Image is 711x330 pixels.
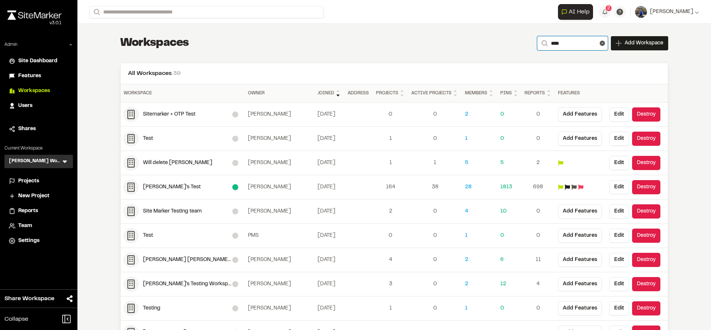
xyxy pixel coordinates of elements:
button: Edit [609,253,629,267]
a: Sitemarker + OTP Test [124,107,242,122]
a: 12 [500,280,519,288]
div: Joined [318,89,342,98]
a: 3 [376,280,405,288]
div: November 3, 2022 11:17 AM GMT-3 [318,232,342,240]
div: [PERSON_NAME] [248,135,312,143]
div: [PERSON_NAME] [248,159,312,167]
div: 0 [525,207,552,216]
a: 11 [525,256,552,264]
div: Active Projects [411,89,459,98]
span: [PERSON_NAME] [650,8,693,16]
div: [PERSON_NAME] [248,183,312,191]
div: May 9, 2023 4:26 PM GMT-3 [318,280,342,288]
button: Destroy [632,107,660,122]
a: Test [124,228,242,243]
div: Will delete Troy [143,159,232,167]
span: New Project [18,192,50,200]
a: [PERSON_NAME]'s Test [124,180,242,195]
div: Testing [143,304,232,312]
div: No active subscription [232,136,238,142]
h3: [PERSON_NAME] Workspace [9,158,61,165]
button: Destroy [632,253,660,267]
button: Edit [609,107,629,122]
button: Edit [609,301,629,315]
span: AI Help [569,7,590,16]
span: 2 [607,5,610,12]
a: 4 [376,256,405,264]
div: October 31, 2022 11:35 AM GMT-3 [318,207,342,216]
a: 1813 [500,183,519,191]
span: Site Dashboard [18,57,57,65]
span: Features [18,72,41,80]
a: Will delete [PERSON_NAME] [124,155,242,170]
a: 0 [376,110,405,119]
span: Workspaces [18,87,50,95]
button: Search [537,36,551,50]
div: Site Marker Testing team [143,207,232,216]
a: 38 [411,183,459,191]
button: Edit [609,204,629,219]
div: Open AI Assistant [558,4,596,20]
a: Test [124,131,242,146]
a: 2 [465,280,494,288]
a: 0 [500,304,519,312]
div: 1 [376,159,405,167]
a: 0 [411,256,459,264]
a: New Project [9,192,68,200]
a: 1 [465,304,494,312]
div: 4 [465,207,494,216]
a: 10 [500,207,519,216]
button: Destroy [632,301,660,315]
h2: All Workspaces [128,69,660,78]
div: 2 [525,159,552,167]
button: Destroy [632,277,660,291]
div: Features [558,90,603,97]
div: No active subscription [232,160,238,166]
button: Add Features [558,107,602,122]
a: [PERSON_NAME] [PERSON_NAME] Test [124,252,242,267]
span: Team [18,222,32,230]
button: [PERSON_NAME] [635,6,699,18]
button: Open AI Assistant [558,4,593,20]
a: 1 [376,304,405,312]
div: Test [143,135,232,143]
div: April 12, 2023 2:42 PM GMT-3 [318,256,342,264]
div: 2 [465,110,494,119]
div: Pins [500,89,519,98]
a: 0 [411,110,459,119]
a: 0 [525,232,552,240]
a: Edit [609,229,629,243]
span: Settings [18,237,39,245]
span: Projects [18,177,39,185]
p: Current Workspace [4,145,73,152]
div: [PERSON_NAME] [248,110,312,119]
div: September 26, 2022 11:37 AM GMT-3 [318,159,342,167]
div: June 19, 2022 1:39 PM GMT-3 [318,135,342,143]
div: Tom Opal Test [143,256,232,264]
div: [PERSON_NAME] [248,256,312,264]
img: User [635,6,647,18]
a: 1 [376,135,405,143]
a: Projects [9,177,68,185]
a: 164 [376,183,405,191]
div: 0 [411,232,459,240]
a: Reports [9,207,68,215]
div: Sitemarker + OTP Test [143,110,232,119]
a: 0 [411,304,459,312]
div: No active subscription [232,111,238,117]
button: Destroy [632,204,660,219]
div: 0 [525,304,552,312]
div: October 12, 2022 4:23 PM GMT-3 [318,183,342,191]
a: 6 [500,256,519,264]
div: 0 [500,232,519,240]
